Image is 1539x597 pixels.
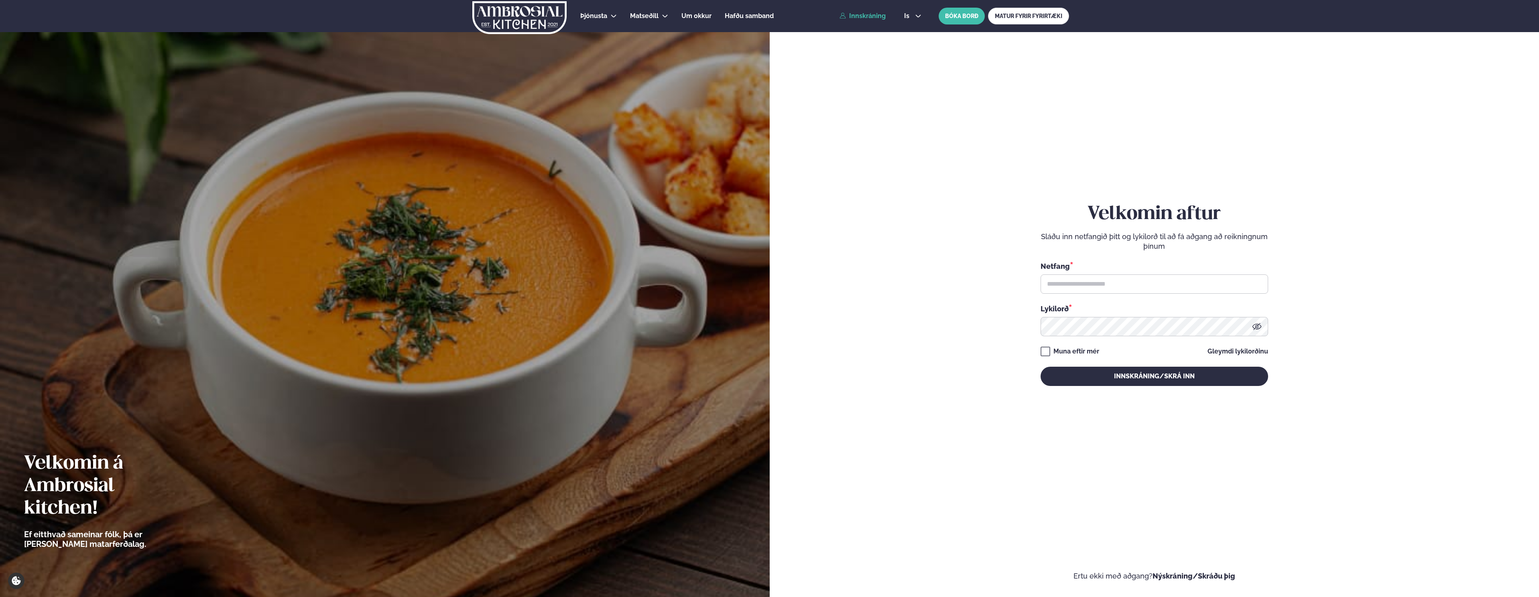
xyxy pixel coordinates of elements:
a: Matseðill [630,11,659,21]
p: Ertu ekki með aðgang? [794,571,1515,581]
div: Lykilorð [1041,303,1268,314]
a: Hafðu samband [725,11,774,21]
button: BÓKA BORÐ [939,8,985,24]
span: Þjónusta [580,12,607,20]
a: MATUR FYRIR FYRIRTÆKI [988,8,1069,24]
span: Hafðu samband [725,12,774,20]
a: Innskráning [840,12,886,20]
h2: Velkomin aftur [1041,203,1268,225]
button: Innskráning/Skrá inn [1041,367,1268,386]
a: Um okkur [681,11,712,21]
span: Matseðill [630,12,659,20]
a: Gleymdi lykilorðinu [1208,348,1268,355]
img: logo [472,1,567,34]
button: is [898,13,928,19]
span: Um okkur [681,12,712,20]
a: Nýskráning/Skráðu þig [1153,572,1235,580]
a: Cookie settings [8,573,24,589]
div: Netfang [1041,261,1268,271]
h2: Velkomin á Ambrosial kitchen! [24,453,191,520]
p: Sláðu inn netfangið þitt og lykilorð til að fá aðgang að reikningnum þínum [1041,232,1268,251]
p: Ef eitthvað sameinar fólk, þá er [PERSON_NAME] matarferðalag. [24,530,191,549]
a: Þjónusta [580,11,607,21]
span: is [904,13,912,19]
